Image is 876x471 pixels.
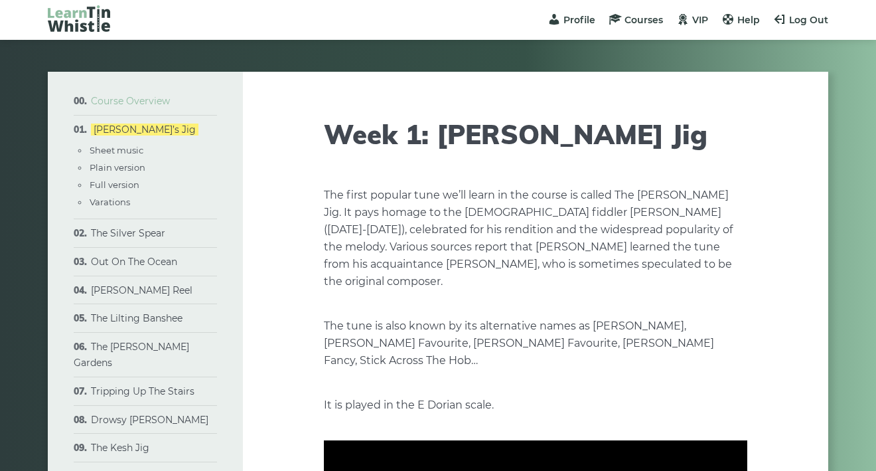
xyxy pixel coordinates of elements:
span: VIP [692,14,708,26]
a: Tripping Up The Stairs [91,385,194,397]
a: Log Out [773,14,828,26]
a: Varations [90,197,130,207]
a: Courses [609,14,663,26]
h1: Week 1: [PERSON_NAME] Jig [324,118,747,150]
a: Plain version [90,162,145,173]
span: Help [737,14,760,26]
a: Profile [547,14,595,26]
a: Full version [90,179,139,190]
a: The [PERSON_NAME] Gardens [74,341,189,369]
a: [PERSON_NAME]’s Jig [91,124,198,136]
span: Courses [624,14,663,26]
a: Out On The Ocean [91,256,177,268]
a: The Silver Spear [91,227,165,239]
a: Sheet music [90,145,143,155]
a: VIP [676,14,708,26]
span: Log Out [789,14,828,26]
a: The Lilting Banshee [91,312,183,324]
a: [PERSON_NAME] Reel [91,284,192,296]
span: Profile [563,14,595,26]
img: LearnTinWhistle.com [48,5,110,32]
a: The Kesh Jig [91,442,149,454]
a: Drowsy [PERSON_NAME] [91,414,208,426]
p: It is played in the E Dorian scale. [324,397,747,414]
a: Help [721,14,760,26]
p: The first popular tune we’ll learn in the course is called The [PERSON_NAME] Jig. It pays homage ... [324,187,747,290]
a: Course Overview [91,95,170,107]
p: The tune is also known by its alternative names as [PERSON_NAME], [PERSON_NAME] Favourite, [PERSO... [324,318,747,369]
